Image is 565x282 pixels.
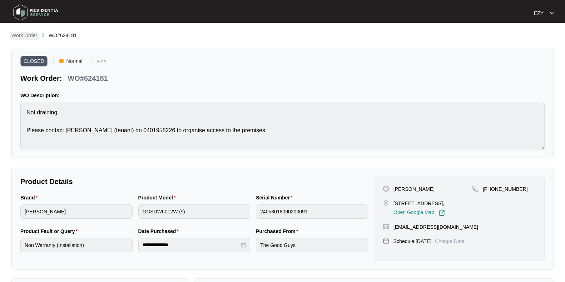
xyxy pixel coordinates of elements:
input: Purchased From [256,238,368,252]
span: CLOSED [20,56,48,66]
p: Product Details [20,177,368,187]
img: map-pin [383,200,389,206]
p: WO Description: [20,92,545,99]
label: Product Fault or Query [20,228,80,235]
img: chevron-right [40,32,46,38]
label: Brand [20,194,40,201]
input: Brand [20,204,133,219]
p: EZY [97,59,107,66]
img: residentia service logo [11,2,61,23]
img: map-pin [383,238,389,244]
img: Link-External [438,210,445,216]
img: Vercel Logo [59,59,64,63]
img: map-pin [383,223,389,230]
p: [PHONE_NUMBER] [483,185,528,193]
label: Product Model [138,194,179,201]
span: WO#624181 [49,33,77,38]
p: [PERSON_NAME] [393,185,435,193]
p: WO#624181 [68,73,108,83]
label: Serial Number [256,194,295,201]
p: Work Order [11,32,37,39]
input: Date Purchased [143,241,240,249]
p: Change Date [435,238,465,245]
p: EZY [534,10,544,17]
input: Serial Number [256,204,368,219]
p: [EMAIL_ADDRESS][DOMAIN_NAME] [393,223,478,231]
p: Work Order: [20,73,62,83]
input: Product Model [138,204,251,219]
a: Work Order [10,32,39,40]
p: Schedule: [DATE] [393,238,431,245]
img: map-pin [472,185,479,192]
p: [STREET_ADDRESS], [393,200,445,207]
span: Normal [64,56,85,66]
label: Date Purchased [138,228,182,235]
img: dropdown arrow [550,11,554,15]
img: user-pin [383,185,389,192]
input: Product Fault or Query [20,238,133,252]
a: Open Google Map [393,210,445,216]
textarea: Not draining. Please contact [PERSON_NAME] (tenant) on 0401958226 to organise access to the premi... [20,102,545,150]
label: Purchased From [256,228,301,235]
